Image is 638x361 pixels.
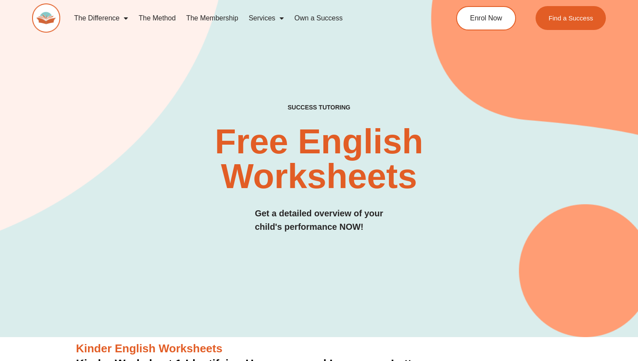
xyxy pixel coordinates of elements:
[181,8,243,28] a: The Membership
[243,8,289,28] a: Services
[69,8,424,28] nav: Menu
[133,8,181,28] a: The Method
[234,104,404,111] h4: SUCCESS TUTORING​
[470,15,502,22] span: Enrol Now
[536,6,606,30] a: Find a Success
[76,341,562,356] h3: Kinder English Worksheets
[549,15,593,21] span: Find a Success
[129,124,508,194] h2: Free English Worksheets​
[255,207,383,234] h3: Get a detailed overview of your child's performance NOW!
[289,8,348,28] a: Own a Success
[69,8,134,28] a: The Difference
[456,6,516,30] a: Enrol Now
